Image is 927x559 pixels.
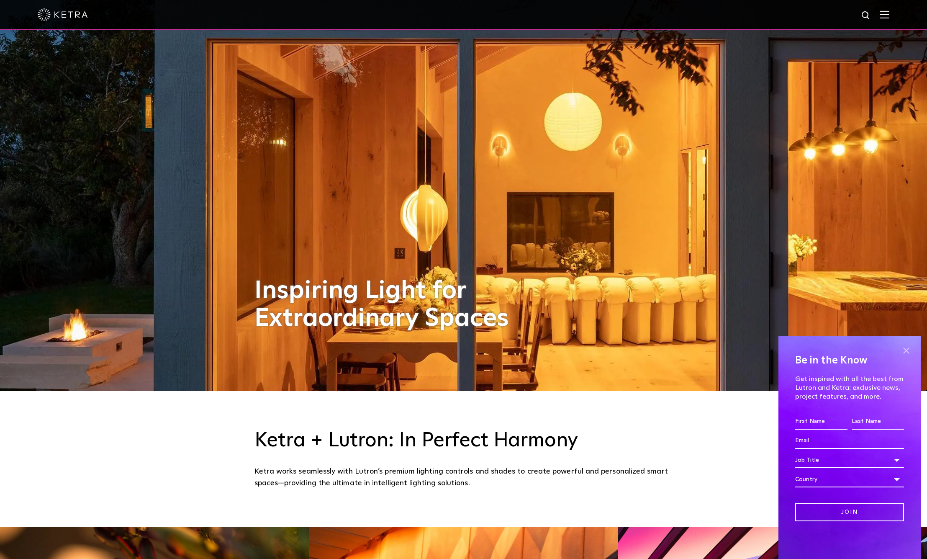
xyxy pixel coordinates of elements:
[880,10,889,18] img: Hamburger%20Nav.svg
[795,433,904,449] input: Email
[795,375,904,401] p: Get inspired with all the best from Lutron and Ketra: exclusive news, project features, and more.
[38,8,88,21] img: ketra-logo-2019-white
[254,429,673,453] h3: Ketra + Lutron: In Perfect Harmony
[795,452,904,468] div: Job Title
[254,466,673,489] div: Ketra works seamlessly with Lutron’s premium lighting controls and shades to create powerful and ...
[795,353,904,368] h4: Be in the Know
[861,10,871,21] img: search icon
[852,414,904,430] input: Last Name
[795,503,904,521] input: Join
[254,277,526,332] h1: Inspiring Light for Extraordinary Spaces
[795,414,847,430] input: First Name
[795,471,904,487] div: Country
